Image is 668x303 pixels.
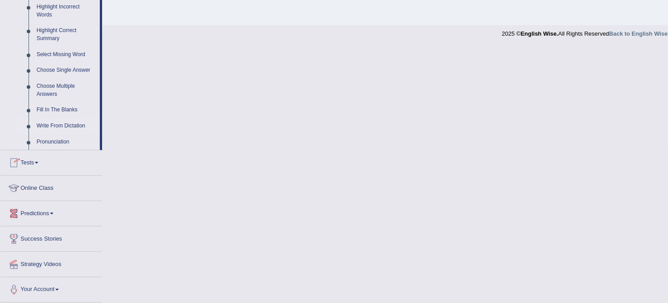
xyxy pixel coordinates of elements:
[33,102,100,118] a: Fill In The Blanks
[0,201,102,223] a: Predictions
[0,277,102,299] a: Your Account
[33,23,100,46] a: Highlight Correct Summary
[0,252,102,274] a: Strategy Videos
[0,150,102,172] a: Tests
[33,134,100,150] a: Pronunciation
[610,30,668,37] a: Back to English Wise
[33,118,100,134] a: Write From Dictation
[0,226,102,249] a: Success Stories
[33,62,100,78] a: Choose Single Answer
[521,30,558,37] strong: English Wise.
[0,176,102,198] a: Online Class
[33,47,100,63] a: Select Missing Word
[502,25,668,38] div: 2025 © All Rights Reserved
[33,78,100,102] a: Choose Multiple Answers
